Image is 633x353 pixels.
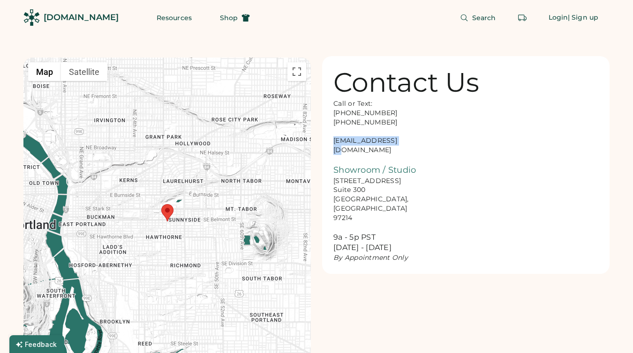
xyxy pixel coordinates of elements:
em: By Appointment Only [333,253,408,262]
button: Resources [145,8,203,27]
button: Retrieve an order [513,8,532,27]
button: Show street map [28,62,61,81]
span: Search [472,15,496,21]
button: Toggle fullscreen view [287,62,306,81]
font: 9a - 5p PST [DATE] - [DATE] [333,233,392,252]
div: | Sign up [568,13,598,22]
iframe: Front Chat [588,311,629,351]
button: Search [449,8,507,27]
div: Call or Text: [PHONE_NUMBER] [PHONE_NUMBER] [EMAIL_ADDRESS][DOMAIN_NAME] [STREET_ADDRESS] Suite 3... [333,99,427,263]
span: Shop [220,15,238,21]
img: Rendered Logo - Screens [23,9,40,26]
button: Show satellite imagery [61,62,107,81]
div: Contact Us [333,67,479,97]
font: Showroom / Studio [333,165,416,175]
div: Login [549,13,568,22]
button: Shop [209,8,261,27]
div: [DOMAIN_NAME] [44,12,119,23]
